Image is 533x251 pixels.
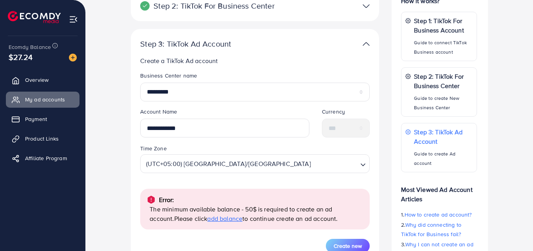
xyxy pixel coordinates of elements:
label: Time Zone [140,144,166,152]
legend: Account Name [140,108,309,119]
span: How to create ad account? [405,210,472,218]
a: Product Links [6,131,79,146]
p: Step 1: TikTok For Business Account [414,16,473,34]
span: Payment [25,115,47,123]
a: Overview [6,72,79,88]
div: Search for option [140,154,370,173]
legend: Business Center name [140,72,370,83]
span: Create new [334,242,362,250]
img: TikTok partner [363,38,370,50]
legend: Currency [322,108,370,119]
img: alert [146,195,156,204]
span: $27.24 [9,51,33,63]
p: Step 2: TikTok For Business Center [414,71,473,90]
p: Guide to create Ad account [414,149,473,168]
p: 2. [401,220,477,238]
p: Step 3: TikTok Ad Account [140,39,289,49]
span: Overview [25,76,49,84]
span: Ecomdy Balance [9,43,51,51]
p: Guide to connect TikTok Business account [414,38,473,56]
span: Why did connecting to TikTok for Business fail? [401,220,461,238]
p: Create a TikTok Ad account [140,56,370,65]
span: Product Links [25,135,59,143]
img: menu [69,15,78,24]
span: My ad accounts [25,96,65,103]
span: Please click to continue create an ad account. [174,214,338,223]
img: TikTok partner [363,0,370,12]
span: (UTC+05:00) [GEOGRAPHIC_DATA]/[GEOGRAPHIC_DATA] [145,157,313,171]
img: logo [8,11,61,23]
iframe: Chat [500,216,527,245]
p: Step 3: TikTok Ad Account [414,127,473,146]
img: image [69,54,77,61]
p: The minimum available balance - 50$ is required to create an ad account. [150,204,363,223]
p: Step 2: TikTok For Business Center [140,1,289,11]
p: Most Viewed Ad Account Articles [401,178,477,203]
a: Payment [6,111,79,127]
input: Search for option [313,156,357,171]
a: Affiliate Program [6,150,79,166]
p: Error: [159,195,174,204]
span: Affiliate Program [25,154,67,162]
a: My ad accounts [6,92,79,107]
p: 1. [401,209,477,219]
p: Guide to create New Business Center [414,93,473,112]
span: add balance [207,214,242,223]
